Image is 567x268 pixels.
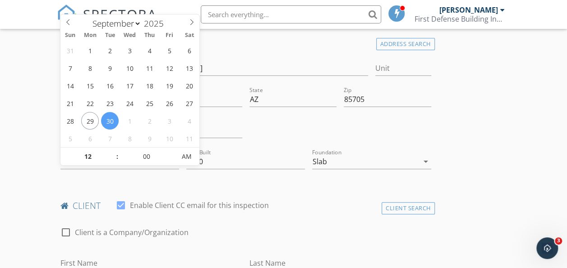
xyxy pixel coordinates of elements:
[141,77,158,94] span: September 18, 2025
[57,5,77,24] img: The Best Home Inspection Software - Spectora
[161,77,178,94] span: September 19, 2025
[201,5,381,23] input: Search everything...
[60,36,431,47] h4: Location
[160,32,180,38] span: Fri
[60,32,80,38] span: Sun
[60,200,431,212] h4: client
[101,129,119,147] span: October 7, 2025
[180,112,198,129] span: October 4, 2025
[161,94,178,112] span: September 26, 2025
[414,14,504,23] div: First Defense Building Inspection
[180,129,198,147] span: October 11, 2025
[61,112,79,129] span: September 28, 2025
[61,129,79,147] span: October 5, 2025
[61,77,79,94] span: September 14, 2025
[161,129,178,147] span: October 10, 2025
[420,156,431,167] i: arrow_drop_down
[121,129,138,147] span: October 8, 2025
[180,77,198,94] span: September 20, 2025
[382,202,435,214] div: Client Search
[120,32,140,38] span: Wed
[121,59,138,77] span: September 10, 2025
[141,112,158,129] span: October 2, 2025
[101,42,119,59] span: September 2, 2025
[61,94,79,112] span: September 21, 2025
[116,148,119,166] span: :
[121,112,138,129] span: October 1, 2025
[81,112,99,129] span: September 29, 2025
[80,32,100,38] span: Mon
[121,77,138,94] span: September 17, 2025
[101,59,119,77] span: September 9, 2025
[180,42,198,59] span: September 6, 2025
[161,42,178,59] span: September 5, 2025
[75,228,189,237] label: Client is a Company/Organization
[376,38,435,50] div: Address Search
[81,77,99,94] span: September 15, 2025
[130,201,269,210] label: Enable Client CC email for this inspection
[174,148,199,166] span: Click to toggle
[101,112,119,129] span: September 30, 2025
[536,237,558,259] iframe: Intercom live chat
[439,5,498,14] div: [PERSON_NAME]
[83,5,157,23] span: SPECTORA
[121,94,138,112] span: September 24, 2025
[141,129,158,147] span: October 9, 2025
[141,94,158,112] span: September 25, 2025
[61,42,79,59] span: August 31, 2025
[141,18,171,29] input: Year
[81,42,99,59] span: September 1, 2025
[161,112,178,129] span: October 3, 2025
[61,59,79,77] span: September 7, 2025
[180,94,198,112] span: September 27, 2025
[312,157,327,166] div: Slab
[101,94,119,112] span: September 23, 2025
[81,94,99,112] span: September 22, 2025
[555,237,562,245] span: 3
[100,32,120,38] span: Tue
[140,32,160,38] span: Thu
[81,129,99,147] span: October 6, 2025
[161,59,178,77] span: September 12, 2025
[141,42,158,59] span: September 4, 2025
[141,59,158,77] span: September 11, 2025
[57,12,157,31] a: SPECTORA
[180,59,198,77] span: September 13, 2025
[121,42,138,59] span: September 3, 2025
[81,59,99,77] span: September 8, 2025
[101,77,119,94] span: September 16, 2025
[180,32,199,38] span: Sat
